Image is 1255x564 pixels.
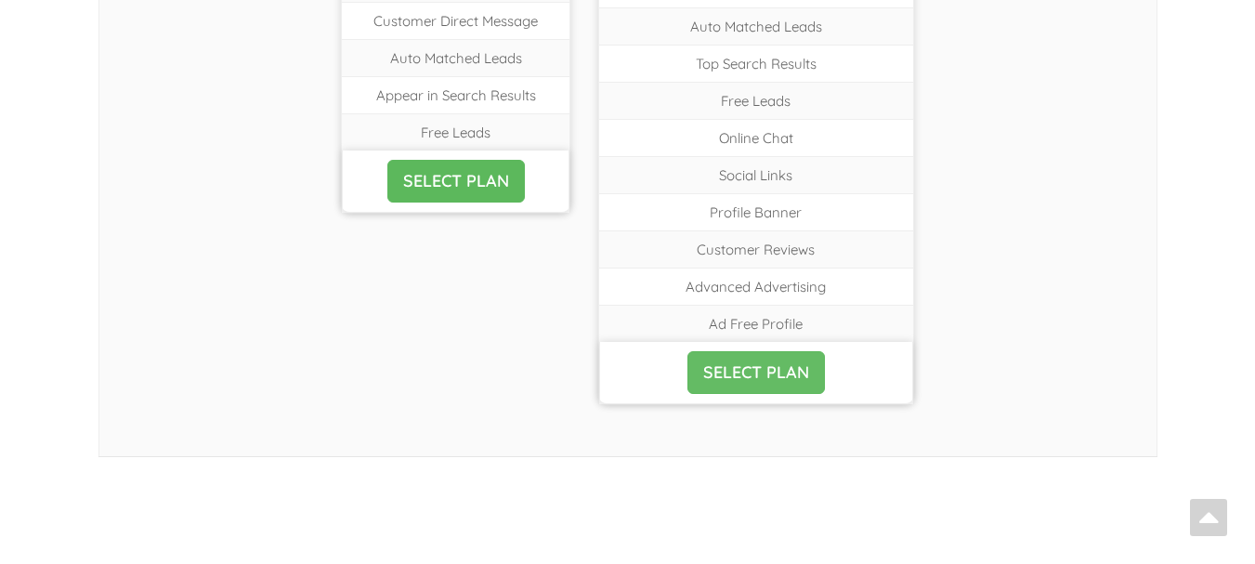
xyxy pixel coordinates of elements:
span: Auto Matched Leads [599,7,912,45]
a: SELECT PLAN [687,351,825,394]
a: SELECT PLAN [387,160,525,203]
span: Free Leads [599,82,912,119]
span: Profile Banner [599,193,912,230]
span: Advanced Advertising [599,268,912,305]
span: Customer Reviews [599,230,912,268]
span: Free Leads [342,113,569,151]
span: Ad Free Profile [599,305,912,342]
span: Customer Direct Message [342,2,569,39]
span: Top Search Results [599,45,912,82]
span: Appear in Search Results [342,76,569,113]
span: Social Links [599,156,912,193]
span: Online Chat [599,119,912,156]
span: Auto Matched Leads [342,39,569,76]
